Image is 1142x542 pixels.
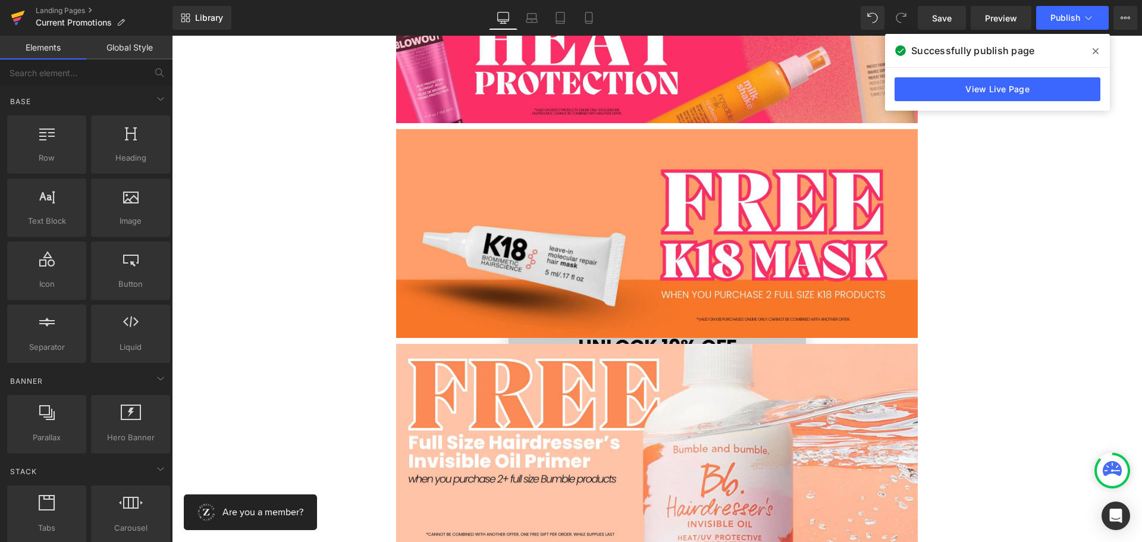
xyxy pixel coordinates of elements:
[195,12,223,23] span: Library
[861,6,884,30] button: Undo
[36,6,172,15] a: Landing Pages
[985,12,1017,24] span: Preview
[36,18,112,27] span: Current Promotions
[11,341,83,353] span: Separator
[489,6,517,30] a: Desktop
[932,12,952,24] span: Save
[1102,502,1130,530] div: Open Intercom Messenger
[575,6,603,30] a: Mobile
[11,278,83,290] span: Icon
[971,6,1031,30] a: Preview
[1050,13,1080,23] span: Publish
[172,6,231,30] a: New Library
[86,36,172,59] a: Global Style
[11,522,83,534] span: Tabs
[95,278,167,290] span: Button
[9,375,44,387] span: Banner
[1113,6,1137,30] button: More
[889,6,913,30] button: Redo
[895,77,1100,101] a: View Live Page
[95,152,167,164] span: Heading
[1036,6,1109,30] button: Publish
[95,522,167,534] span: Carousel
[11,215,83,227] span: Text Block
[95,341,167,353] span: Liquid
[911,43,1034,58] span: Successfully publish page
[9,466,38,477] span: Stack
[95,215,167,227] span: Image
[9,96,32,107] span: Base
[11,152,83,164] span: Row
[95,431,167,444] span: Hero Banner
[11,431,83,444] span: Parallax
[12,459,145,494] iframe: Button to open loyalty program pop-up
[517,6,546,30] a: Laptop
[546,6,575,30] a: Tablet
